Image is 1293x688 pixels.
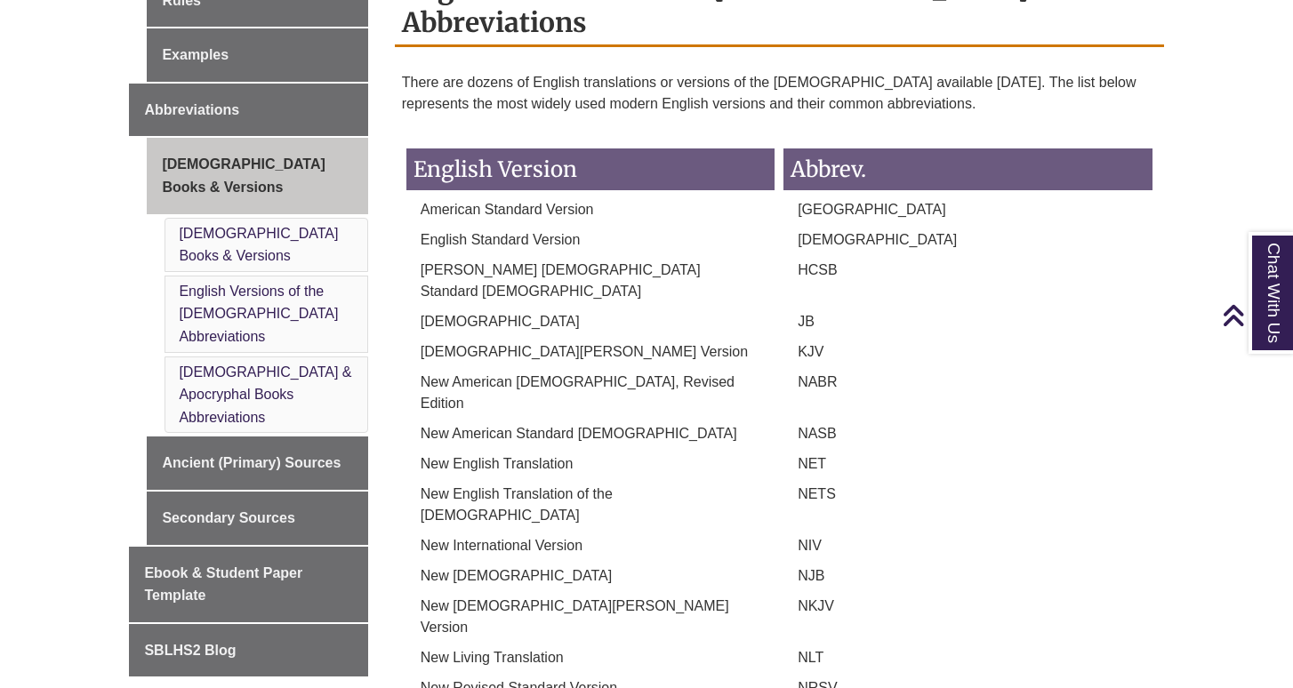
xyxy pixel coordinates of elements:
[783,596,1152,617] p: NKJV
[406,341,775,363] p: [DEMOGRAPHIC_DATA][PERSON_NAME] Version
[406,453,775,475] p: New English Translation
[406,199,775,220] p: American Standard Version
[129,84,367,137] a: Abbreviations
[147,492,367,545] a: Secondary Sources
[147,138,367,213] a: [DEMOGRAPHIC_DATA] Books & Versions
[406,148,775,190] h3: English Version
[783,453,1152,475] p: NET
[783,341,1152,363] p: KJV
[147,28,367,82] a: Examples
[144,102,239,117] span: Abbreviations
[402,65,1157,122] p: There are dozens of English translations or versions of the [DEMOGRAPHIC_DATA] available [DATE]. ...
[144,643,236,658] span: SBLHS2 Blog
[179,364,351,425] a: [DEMOGRAPHIC_DATA] & Apocryphal Books Abbreviations
[783,565,1152,587] p: NJB
[129,624,367,677] a: SBLHS2 Blog
[783,372,1152,393] p: NABR
[406,372,775,414] p: New American [DEMOGRAPHIC_DATA], Revised Edition
[406,423,775,444] p: New American Standard [DEMOGRAPHIC_DATA]
[783,229,1152,251] p: [DEMOGRAPHIC_DATA]
[783,260,1152,281] p: HCSB
[783,311,1152,332] p: JB
[406,535,775,556] p: New International Version
[783,647,1152,668] p: NLT
[147,436,367,490] a: Ancient (Primary) Sources
[406,565,775,587] p: New [DEMOGRAPHIC_DATA]
[144,565,302,604] span: Ebook & Student Paper Template
[129,547,367,622] a: Ebook & Student Paper Template
[783,199,1152,220] p: [GEOGRAPHIC_DATA]
[783,484,1152,505] p: NETS
[783,148,1152,190] h3: Abbrev.
[1222,303,1289,327] a: Back to Top
[406,647,775,668] p: New Living Translation
[406,484,775,526] p: New English Translation of the [DEMOGRAPHIC_DATA]
[179,284,338,344] a: English Versions of the [DEMOGRAPHIC_DATA] Abbreviations
[406,260,775,302] p: [PERSON_NAME] [DEMOGRAPHIC_DATA] Standard [DEMOGRAPHIC_DATA]
[783,423,1152,444] p: NASB
[783,535,1152,556] p: NIV
[179,226,338,264] a: [DEMOGRAPHIC_DATA] Books & Versions
[406,311,775,332] p: [DEMOGRAPHIC_DATA]
[406,229,775,251] p: English Standard Version
[406,596,775,638] p: New [DEMOGRAPHIC_DATA][PERSON_NAME] Version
